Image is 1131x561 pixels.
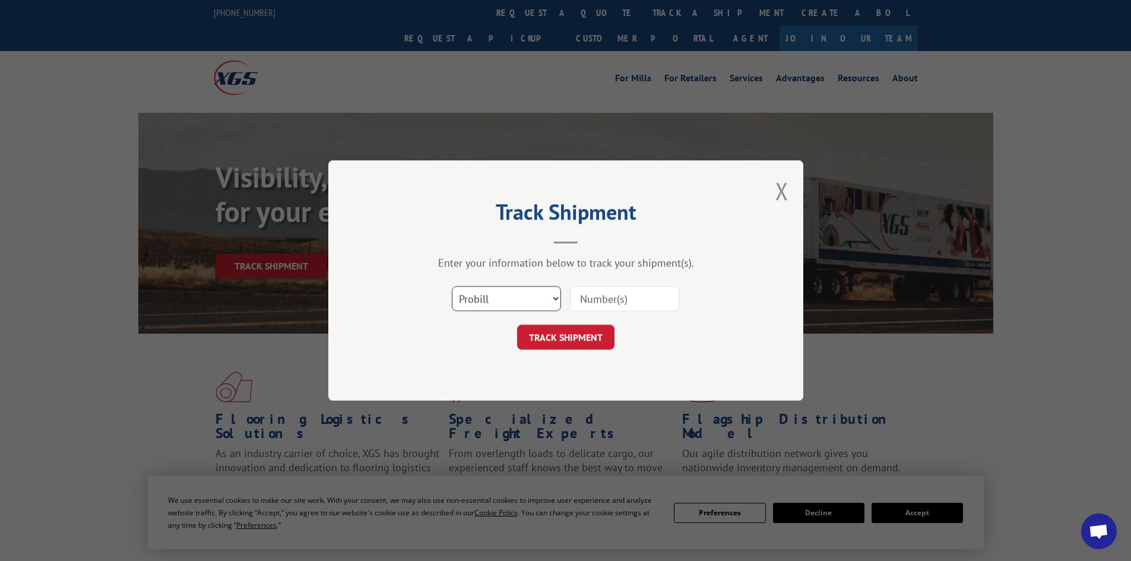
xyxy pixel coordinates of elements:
div: Enter your information below to track your shipment(s). [388,256,744,270]
button: Close modal [775,175,788,207]
button: TRACK SHIPMENT [517,325,614,350]
h2: Track Shipment [388,204,744,226]
div: Open chat [1081,514,1117,549]
input: Number(s) [570,286,679,311]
